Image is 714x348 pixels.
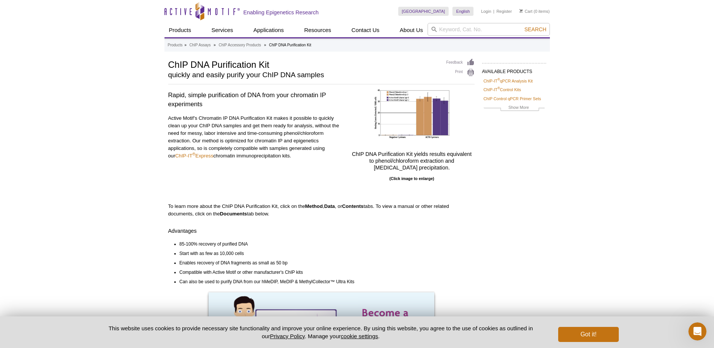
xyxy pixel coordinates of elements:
[244,9,319,16] h2: Enabling Epigenetics Research
[180,267,468,276] li: Compatible with Active Motif or other manufacturer's ChIP kits
[496,9,512,14] a: Register
[519,9,523,13] img: Your Cart
[446,69,475,77] a: Print
[180,276,468,285] li: Can also be used to purify DNA from our hMeDIP, MeDIP & MethylCollector™ Ultra Kits
[524,26,546,32] span: Search
[484,104,545,113] a: Show More
[428,23,550,36] input: Keyword, Cat. No.
[484,95,541,102] a: ChIP Control qPCR Primer Sets
[270,333,304,339] a: Privacy Policy
[519,9,533,14] a: Cart
[558,327,618,342] button: Got it!
[175,153,213,159] a: ChIP-IT®Express
[498,87,500,90] sup: ®
[168,58,439,70] h1: ChIP DNA Purification Kit
[342,203,364,209] strong: Contents
[347,23,384,37] a: Contact Us
[192,151,195,156] sup: ®
[189,42,211,49] a: ChIP Assays
[168,203,475,218] p: To learn more about the ChIP DNA Purification Kit, click on the , , or tabs. To view a manual or ...
[452,7,473,16] a: English
[395,23,428,37] a: About Us
[349,148,475,171] h4: ChIP DNA Purification Kit yields results equivalent to phenol/chloroform extraction and [MEDICAL_...
[214,43,216,47] li: »
[374,89,449,138] img: qPCR on ChIP DNA purified with the Chromatin IP DNA Purification Kit
[168,42,183,49] a: Products
[484,86,521,93] a: ChIP-IT®Control Kits
[180,248,468,257] li: Start with as few as 10,000 cells
[305,203,323,209] strong: Method
[493,7,495,16] li: |
[446,58,475,67] a: Feedback
[207,23,238,37] a: Services
[249,23,288,37] a: Applications
[164,23,196,37] a: Products
[398,7,449,16] a: [GEOGRAPHIC_DATA]
[324,203,335,209] strong: Data
[688,322,706,340] iframe: Intercom live chat
[481,9,491,14] a: Login
[184,43,187,47] li: »
[180,257,468,267] li: Enables recovery of DNA fragments as small as 50 bp
[498,78,500,81] sup: ®
[264,43,266,47] li: »
[168,91,344,109] h3: Rapid, simple purification of DNA from your chromatin IP experiments
[519,7,550,16] li: (0 items)
[96,324,546,340] p: This website uses cookies to provide necessary site functionality and improve your online experie...
[390,176,434,181] b: (Click image to enlarge)
[168,72,439,78] h2: quickly and easily purify your ChIP DNA samples
[168,114,344,160] p: Active Motif’s Chromatin IP DNA Purification Kit makes it possible to quickly clean up your ChIP ...
[180,238,468,248] li: 85-100% recovery of purified DNA
[269,43,311,47] li: ChIP DNA Purification Kit
[168,225,475,234] h4: Advantages
[219,42,261,49] a: ChIP Accessory Products
[482,63,546,76] h2: AVAILABLE PRODUCTS
[341,333,378,339] button: cookie settings
[522,26,548,33] button: Search
[220,211,247,217] strong: Documents
[300,23,336,37] a: Resources
[484,78,533,84] a: ChIP-IT®qPCR Analysis Kit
